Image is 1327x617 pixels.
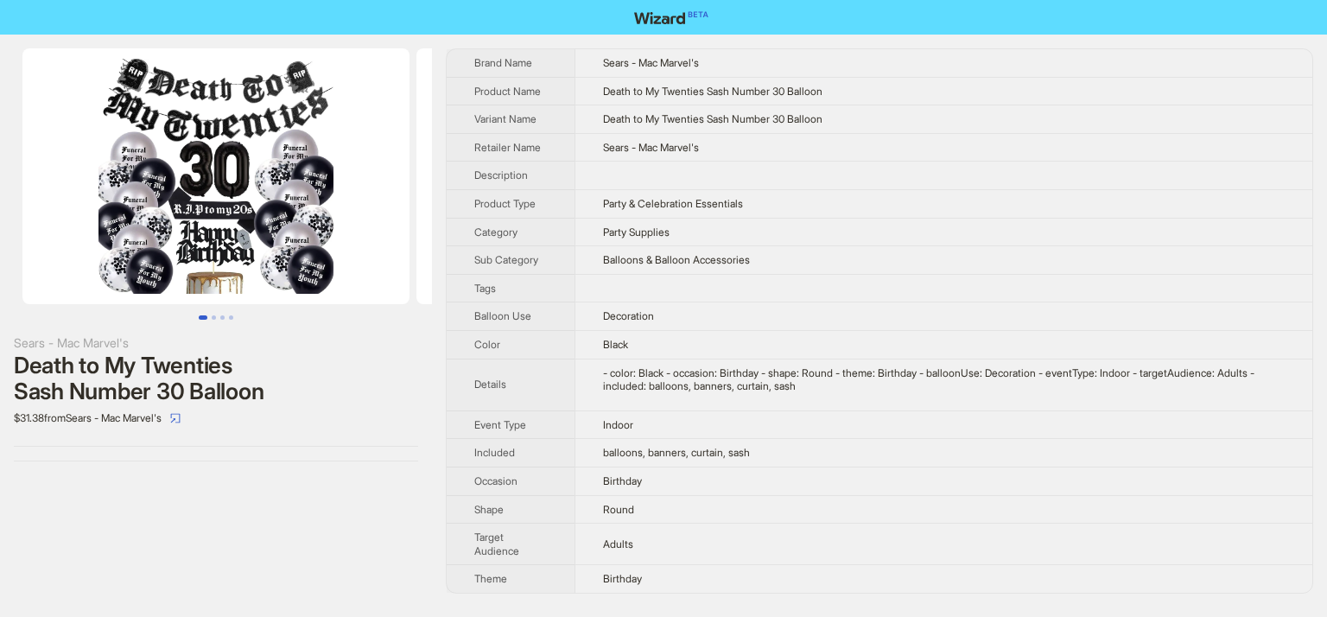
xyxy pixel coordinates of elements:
[474,446,515,459] span: Included
[474,197,536,210] span: Product Type
[199,315,207,320] button: Go to slide 1
[170,413,181,423] span: select
[474,226,517,239] span: Category
[603,474,642,487] span: Birthday
[603,112,822,125] span: Death to My Twenties Sash Number 30 Balloon
[603,418,633,431] span: Indoor
[603,446,750,459] span: balloons, banners, curtain, sash
[474,169,528,181] span: Description
[603,253,750,266] span: Balloons & Balloon Accessories
[603,366,1285,393] div: - color: Black - occasion: Birthday - shape: Round - theme: Birthday - balloonUse: Decoration - e...
[22,48,410,304] img: Death to My Twenties Sash Number 30 Balloon Death to My Twenties Sash Number 30 Balloon image 1
[603,141,699,154] span: Sears - Mac Marvel's
[212,315,216,320] button: Go to slide 2
[474,309,531,322] span: Balloon Use
[474,282,496,295] span: Tags
[474,531,519,557] span: Target Audience
[603,85,822,98] span: Death to My Twenties Sash Number 30 Balloon
[603,572,642,585] span: Birthday
[220,315,225,320] button: Go to slide 3
[603,537,633,550] span: Adults
[474,112,537,125] span: Variant Name
[474,503,504,516] span: Shape
[14,334,418,353] div: Sears - Mac Marvel's
[474,141,541,154] span: Retailer Name
[603,226,670,239] span: Party Supplies
[14,353,418,404] div: Death to My Twenties Sash Number 30 Balloon
[474,572,507,585] span: Theme
[474,253,538,266] span: Sub Category
[474,474,517,487] span: Occasion
[14,404,418,432] div: $31.38 from Sears - Mac Marvel's
[603,56,699,69] span: Sears - Mac Marvel's
[416,48,803,304] img: Death to My Twenties Sash Number 30 Balloon Death to My Twenties Sash Number 30 Balloon image 2
[474,418,526,431] span: Event Type
[474,85,541,98] span: Product Name
[603,503,634,516] span: Round
[603,309,654,322] span: Decoration
[229,315,233,320] button: Go to slide 4
[603,338,628,351] span: Black
[474,338,500,351] span: Color
[603,197,743,210] span: Party & Celebration Essentials
[474,378,506,391] span: Details
[474,56,532,69] span: Brand Name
